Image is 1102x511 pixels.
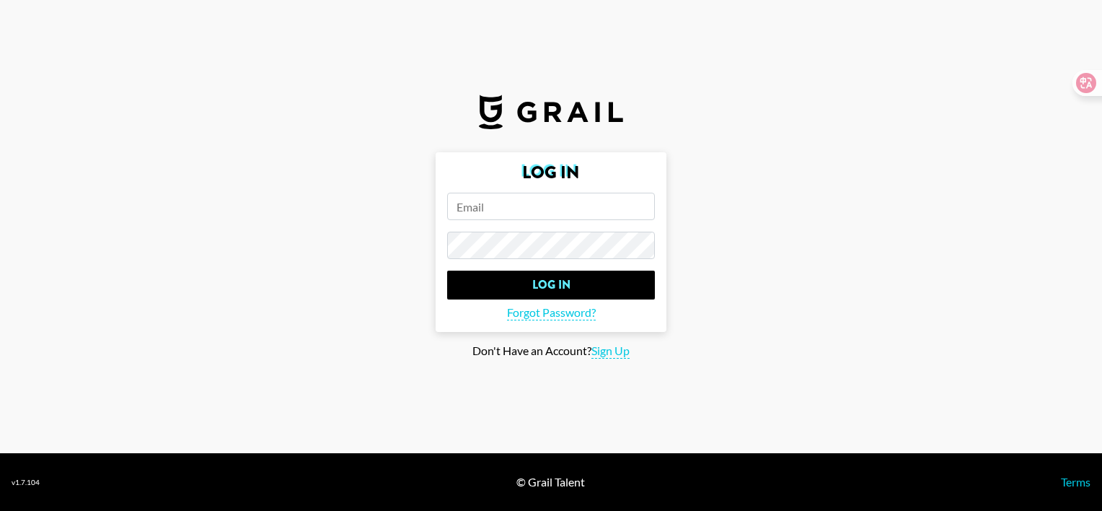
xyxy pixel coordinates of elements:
h2: Log In [447,164,655,181]
a: Terms [1061,475,1090,489]
img: Grail Talent Logo [479,95,623,129]
input: Email [447,193,655,220]
div: v 1.7.104 [12,478,40,487]
div: Don't Have an Account? [12,344,1090,359]
div: © Grail Talent [516,475,585,489]
input: Log In [447,271,655,300]
span: Sign Up [591,344,630,359]
span: Forgot Password? [507,305,596,320]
